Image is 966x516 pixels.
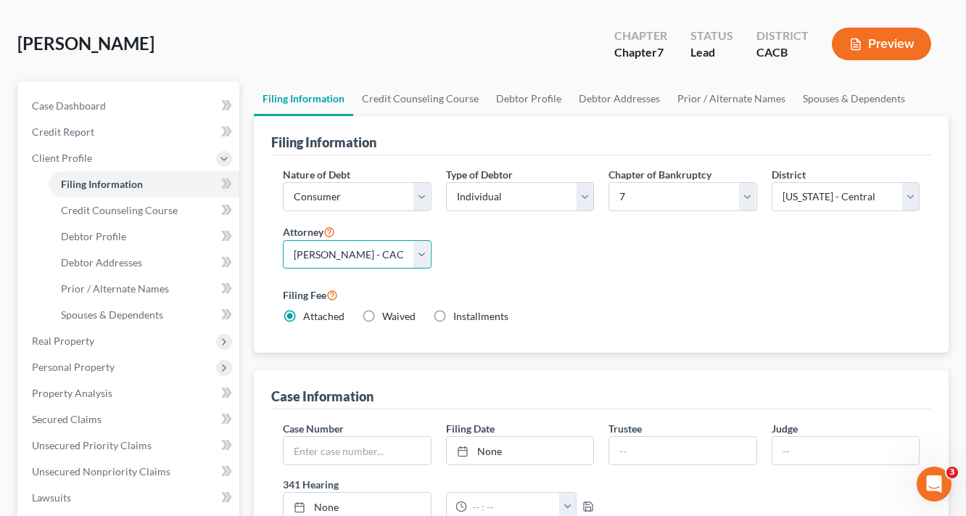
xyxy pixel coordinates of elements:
[608,167,711,182] label: Chapter of Bankruptcy
[61,204,178,216] span: Credit Counseling Course
[446,421,495,436] label: Filing Date
[690,44,733,61] div: Lead
[32,126,94,138] span: Credit Report
[49,171,239,197] a: Filing Information
[794,81,914,116] a: Spouses & Dependents
[49,250,239,276] a: Debtor Addresses
[669,81,794,116] a: Prior / Alternate Names
[271,388,373,405] div: Case Information
[32,152,92,164] span: Client Profile
[690,28,733,44] div: Status
[20,119,239,145] a: Credit Report
[284,437,431,464] input: Enter case number...
[772,437,920,464] input: --
[303,310,344,322] span: Attached
[61,230,126,242] span: Debtor Profile
[946,467,958,478] span: 3
[254,81,353,116] a: Filing Information
[276,477,601,492] label: 341 Hearing
[61,282,169,295] span: Prior / Alternate Names
[32,465,170,478] span: Unsecured Nonpriority Claims
[17,33,154,54] span: [PERSON_NAME]
[917,467,951,501] iframe: Intercom live chat
[61,256,142,269] span: Debtor Addresses
[271,134,376,151] div: Filing Information
[49,276,239,302] a: Prior / Alternate Names
[487,81,570,116] a: Debtor Profile
[283,223,335,240] label: Attorney
[20,380,239,406] a: Property Analysis
[32,387,112,399] span: Property Analysis
[32,413,102,425] span: Secured Claims
[283,421,344,436] label: Case Number
[283,286,920,303] label: Filing Fee
[447,437,594,464] a: None
[20,433,239,459] a: Unsecured Priority Claims
[614,28,667,44] div: Chapter
[657,45,664,59] span: 7
[283,167,350,182] label: Nature of Debt
[32,335,94,347] span: Real Property
[608,421,642,436] label: Trustee
[609,437,756,464] input: --
[32,439,152,451] span: Unsecured Priority Claims
[49,224,239,250] a: Debtor Profile
[20,406,239,433] a: Secured Claims
[20,459,239,485] a: Unsecured Nonpriority Claims
[832,28,931,60] button: Preview
[353,81,487,116] a: Credit Counseling Course
[756,44,809,61] div: CACB
[772,421,798,436] label: Judge
[49,302,239,328] a: Spouses & Dependents
[61,308,163,321] span: Spouses & Dependents
[49,197,239,224] a: Credit Counseling Course
[61,178,143,190] span: Filing Information
[382,310,416,322] span: Waived
[20,93,239,119] a: Case Dashboard
[32,491,71,504] span: Lawsuits
[570,81,669,116] a: Debtor Addresses
[446,167,513,182] label: Type of Debtor
[756,28,809,44] div: District
[772,167,806,182] label: District
[20,485,239,511] a: Lawsuits
[32,99,106,112] span: Case Dashboard
[453,310,508,322] span: Installments
[32,361,115,373] span: Personal Property
[614,44,667,61] div: Chapter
